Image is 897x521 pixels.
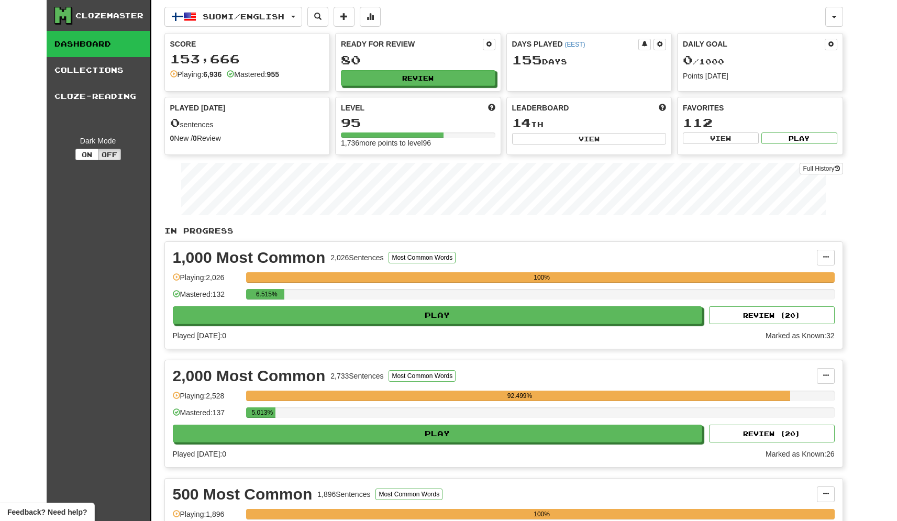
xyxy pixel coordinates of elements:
[512,133,667,145] button: View
[317,489,370,500] div: 1,896 Sentences
[170,133,325,143] div: New / Review
[512,53,667,67] div: Day s
[341,70,495,86] button: Review
[249,407,275,418] div: 5.013%
[341,116,495,129] div: 95
[683,39,825,50] div: Daily Goal
[766,330,835,341] div: Marked as Known: 32
[330,371,383,381] div: 2,733 Sentences
[683,57,724,66] span: / 1000
[659,103,666,113] span: This week in points, UTC
[683,52,693,67] span: 0
[170,115,180,130] span: 0
[683,71,837,81] div: Points [DATE]
[193,134,197,142] strong: 0
[173,425,703,442] button: Play
[512,115,531,130] span: 14
[173,486,313,502] div: 500 Most Common
[98,149,121,160] button: Off
[173,250,326,265] div: 1,000 Most Common
[164,226,843,236] p: In Progress
[170,103,226,113] span: Played [DATE]
[173,289,241,306] div: Mastered: 132
[709,425,835,442] button: Review (20)
[173,272,241,290] div: Playing: 2,026
[75,10,143,21] div: Clozemaster
[47,83,150,109] a: Cloze-Reading
[341,53,495,66] div: 80
[512,52,542,67] span: 155
[249,391,790,401] div: 92.499%
[249,289,284,300] div: 6.515%
[761,132,837,144] button: Play
[683,132,759,144] button: View
[54,136,142,146] div: Dark Mode
[683,103,837,113] div: Favorites
[307,7,328,27] button: Search sentences
[360,7,381,27] button: More stats
[203,70,222,79] strong: 6,936
[173,306,703,324] button: Play
[173,407,241,425] div: Mastered: 137
[173,391,241,408] div: Playing: 2,528
[173,368,326,384] div: 2,000 Most Common
[170,116,325,130] div: sentences
[173,331,226,340] span: Played [DATE]: 0
[330,252,383,263] div: 2,026 Sentences
[512,39,639,49] div: Days Played
[341,39,483,49] div: Ready for Review
[512,116,667,130] div: th
[7,507,87,517] span: Open feedback widget
[334,7,355,27] button: Add sentence to collection
[800,163,843,174] a: Full History
[564,41,585,48] a: (EEST)
[683,116,837,129] div: 112
[512,103,569,113] span: Leaderboard
[47,57,150,83] a: Collections
[375,489,442,500] button: Most Common Words
[203,12,284,21] span: Suomi / English
[389,370,456,382] button: Most Common Words
[47,31,150,57] a: Dashboard
[341,138,495,148] div: 1,736 more points to level 96
[173,450,226,458] span: Played [DATE]: 0
[766,449,835,459] div: Marked as Known: 26
[170,52,325,65] div: 153,666
[75,149,98,160] button: On
[170,39,325,49] div: Score
[227,69,279,80] div: Mastered:
[170,69,222,80] div: Playing:
[249,509,835,519] div: 100%
[389,252,456,263] button: Most Common Words
[488,103,495,113] span: Score more points to level up
[249,272,835,283] div: 100%
[164,7,302,27] button: Suomi/English
[170,134,174,142] strong: 0
[341,103,364,113] span: Level
[709,306,835,324] button: Review (20)
[267,70,279,79] strong: 955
